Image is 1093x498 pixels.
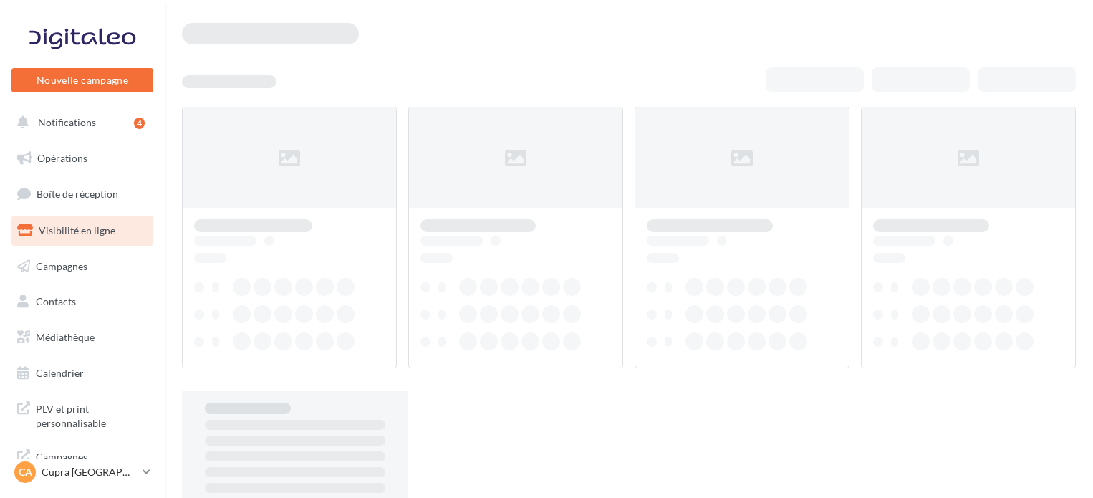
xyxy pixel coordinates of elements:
span: Campagnes DataOnDemand [36,447,148,478]
span: Calendrier [36,367,84,379]
a: Campagnes DataOnDemand [9,441,156,484]
span: Boîte de réception [37,188,118,200]
p: Cupra [GEOGRAPHIC_DATA] [42,465,137,479]
a: Calendrier [9,358,156,388]
span: Visibilité en ligne [39,224,115,236]
div: 4 [134,118,145,129]
a: Campagnes [9,252,156,282]
span: Contacts [36,295,76,307]
a: Médiathèque [9,322,156,353]
a: CA Cupra [GEOGRAPHIC_DATA] [11,459,153,486]
a: PLV et print personnalisable [9,393,156,436]
button: Nouvelle campagne [11,68,153,92]
button: Notifications 4 [9,107,150,138]
span: Campagnes [36,259,87,272]
span: Notifications [38,116,96,128]
a: Contacts [9,287,156,317]
a: Boîte de réception [9,178,156,209]
span: CA [19,465,32,479]
a: Visibilité en ligne [9,216,156,246]
span: PLV et print personnalisable [36,399,148,430]
a: Opérations [9,143,156,173]
span: Médiathèque [36,331,95,343]
span: Opérations [37,152,87,164]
